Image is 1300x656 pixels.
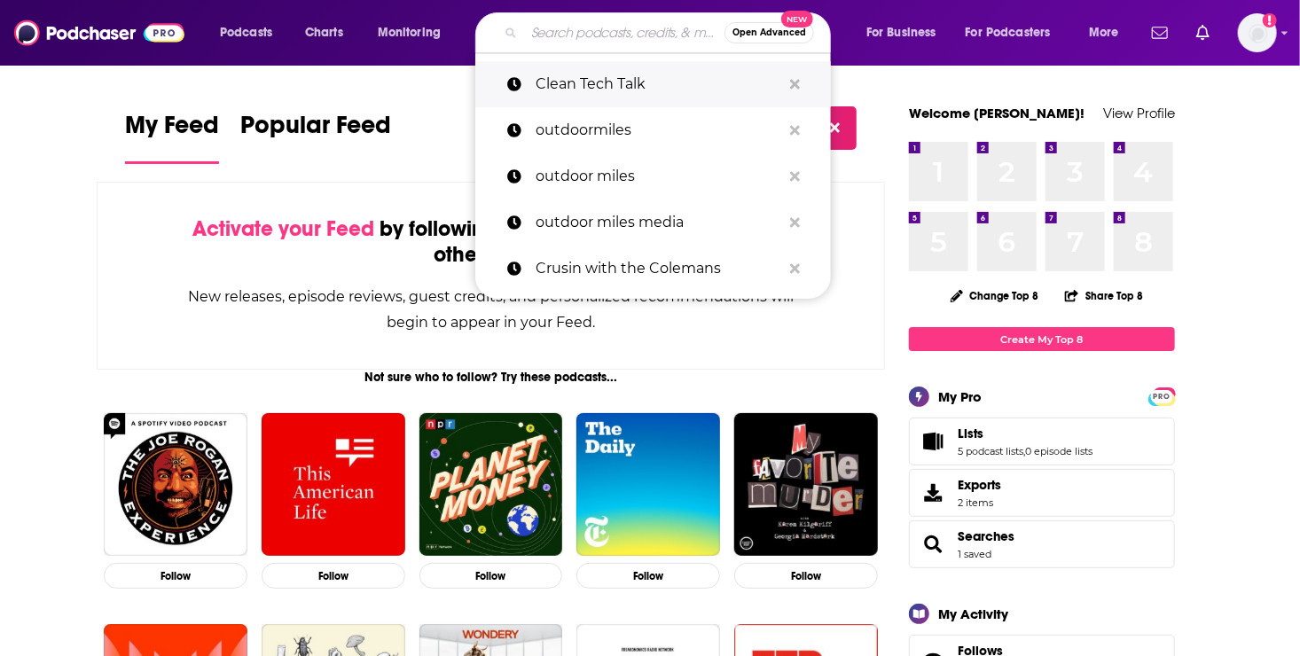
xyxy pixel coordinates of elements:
img: The Daily [576,413,720,557]
span: More [1089,20,1119,45]
span: Exports [958,477,1001,493]
a: Searches [958,528,1014,544]
img: Podchaser - Follow, Share and Rate Podcasts [14,16,184,50]
span: Lists [909,418,1175,465]
button: Show profile menu [1238,13,1277,52]
div: by following Podcasts, Creators, Lists, and other Users! [186,216,795,268]
button: open menu [1077,19,1141,47]
a: 1 saved [958,548,991,560]
a: Exports [909,469,1175,517]
img: The Joe Rogan Experience [104,413,247,557]
button: Change Top 8 [940,285,1050,307]
p: outdoor miles [536,153,781,199]
button: Follow [419,563,563,589]
p: outdoor miles media [536,199,781,246]
span: Popular Feed [240,110,391,151]
button: Follow [734,563,878,589]
span: 2 items [958,496,1001,509]
button: open menu [365,19,464,47]
a: 0 episode lists [1025,445,1092,457]
span: Charts [305,20,343,45]
img: This American Life [262,413,405,557]
span: For Business [866,20,936,45]
a: outdoor miles [475,153,831,199]
p: outdoormiles [536,107,781,153]
p: Crusin with the Colemans [536,246,781,292]
span: Logged in as roneledotsonRAD [1238,13,1277,52]
a: Clean Tech Talk [475,61,831,107]
span: Activate your Feed [192,215,374,242]
a: Searches [915,532,951,557]
div: Search podcasts, credits, & more... [492,12,848,53]
a: My Feed [125,110,219,164]
a: Create My Top 8 [909,327,1175,351]
span: , [1023,445,1025,457]
a: outdoor miles media [475,199,831,246]
a: PRO [1151,389,1172,402]
div: My Activity [938,605,1008,622]
a: Show notifications dropdown [1145,18,1175,48]
img: My Favorite Murder with Karen Kilgariff and Georgia Hardstark [734,413,878,557]
button: open menu [854,19,959,47]
span: My Feed [125,110,219,151]
img: User Profile [1238,13,1277,52]
span: Monitoring [378,20,441,45]
a: Show notifications dropdown [1189,18,1217,48]
a: outdoormiles [475,107,831,153]
span: Open Advanced [732,28,806,37]
button: Share Top 8 [1064,278,1144,313]
button: Follow [262,563,405,589]
div: Not sure who to follow? Try these podcasts... [97,370,885,385]
a: Crusin with the Colemans [475,246,831,292]
span: Exports [915,480,951,505]
svg: Add a profile image [1263,13,1277,27]
button: Follow [576,563,720,589]
a: Popular Feed [240,110,391,164]
button: Follow [104,563,247,589]
img: Planet Money [419,413,563,557]
span: New [781,11,813,27]
button: open menu [954,19,1077,47]
span: PRO [1151,390,1172,403]
a: Lists [958,426,1092,441]
span: Podcasts [220,20,272,45]
a: 5 podcast lists [958,445,1023,457]
span: For Podcasters [966,20,1051,45]
div: My Pro [938,388,982,405]
a: View Profile [1103,105,1175,121]
p: Clean Tech Talk [536,61,781,107]
input: Search podcasts, credits, & more... [524,19,724,47]
a: Charts [294,19,354,47]
button: open menu [208,19,295,47]
a: Welcome [PERSON_NAME]! [909,105,1085,121]
a: Lists [915,429,951,454]
div: New releases, episode reviews, guest credits, and personalized recommendations will begin to appe... [186,284,795,335]
span: Lists [958,426,983,441]
button: Open AdvancedNew [724,22,814,43]
span: Searches [909,520,1175,568]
